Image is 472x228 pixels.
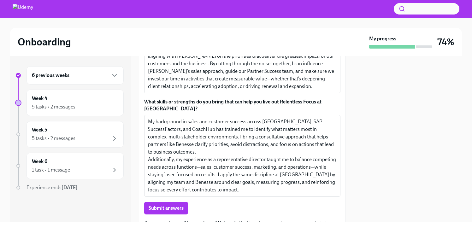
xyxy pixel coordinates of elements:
a: Week 45 tasks • 2 messages [15,90,124,116]
textarea: My background in sales and customer success across [GEOGRAPHIC_DATA], SAP SuccessFactors, and Coa... [148,118,337,194]
h6: Week 4 [32,95,47,102]
h6: Week 6 [32,158,47,165]
div: 5 tasks • 2 messages [32,103,75,110]
strong: [DATE] [62,184,78,190]
h2: Onboarding [18,36,71,48]
span: Experience ends [27,184,78,190]
h3: 74% [437,36,454,48]
h6: 6 previous weeks [32,72,69,79]
span: Submit answers [149,205,184,211]
button: Submit answers [144,202,188,214]
a: Week 55 tasks • 2 messages [15,121,124,148]
div: 6 previous weeks [27,66,124,85]
textarea: Relentless Focus helps ensure that my team, Benesse, and I direct our energy toward the initiativ... [148,30,337,90]
div: 1 task • 1 message [32,167,70,173]
h6: Week 5 [32,126,47,133]
strong: My progress [369,35,396,42]
img: Udemy [13,4,33,14]
div: 5 tasks • 2 messages [32,135,75,142]
a: Week 61 task • 1 message [15,153,124,179]
label: What skills or strengths do you bring that can help you live out Relentless Focus at [GEOGRAPHIC_... [144,98,340,112]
